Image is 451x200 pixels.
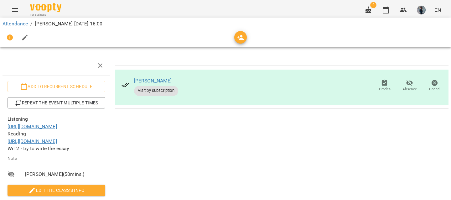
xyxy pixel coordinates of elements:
span: Edit the class's Info [13,187,100,194]
nav: breadcrumb [3,20,448,28]
span: Add to recurrent schedule [13,83,100,90]
span: Repeat the event multiple times [13,99,100,107]
span: Grades [379,87,391,92]
li: / [30,20,32,28]
a: Attendance [3,21,28,27]
span: 2 [370,2,376,8]
p: Listening Reading WrT2 - try to write the essay [8,115,105,152]
img: bfffc1ebdc99cb2c845fa0ad6ea9d4d3.jpeg [417,6,426,14]
span: Visit by subscription [134,88,178,93]
button: Cancel [422,77,447,95]
a: [PERSON_NAME] [134,78,172,84]
button: EN [432,4,443,16]
p: Note [8,155,105,162]
span: Absence [402,87,417,92]
button: Edit the class's Info [8,185,105,196]
button: Menu [8,3,23,18]
p: [PERSON_NAME] [DATE] 16:00 [35,20,103,28]
a: [URL][DOMAIN_NAME] [8,124,57,129]
span: For Business [30,13,61,17]
img: Voopty Logo [30,3,61,12]
span: [PERSON_NAME] ( 50 mins. ) [25,171,105,178]
span: Cancel [429,87,440,92]
span: EN [434,7,441,13]
a: [URL][DOMAIN_NAME] [8,138,57,144]
button: Add to recurrent schedule [8,81,105,92]
button: Grades [372,77,397,95]
button: Repeat the event multiple times [8,97,105,108]
button: Absence [397,77,422,95]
